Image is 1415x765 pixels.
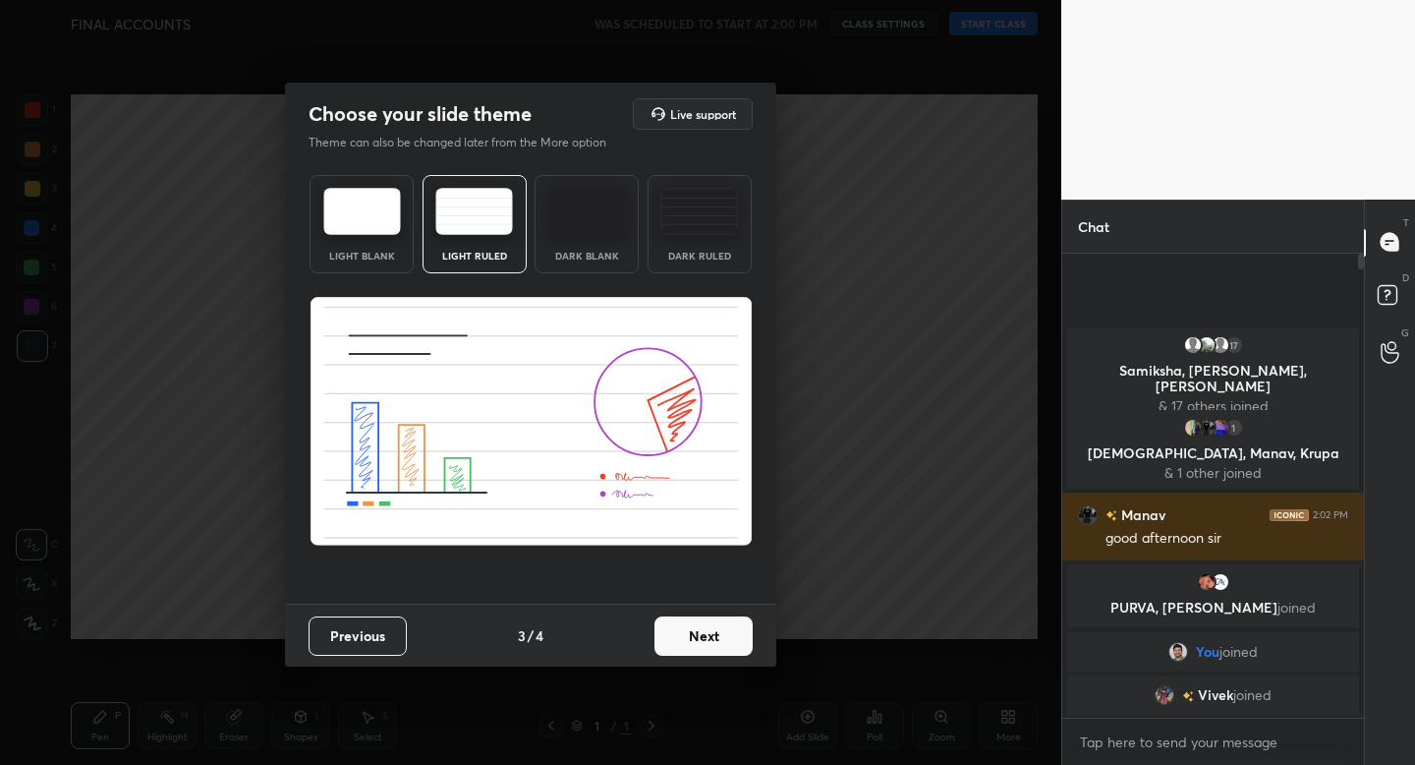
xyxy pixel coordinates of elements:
img: lightTheme.e5ed3b09.svg [323,188,401,235]
div: grid [1062,324,1364,719]
div: good afternoon sir [1105,529,1348,549]
img: no-rating-badge.077c3623.svg [1182,690,1194,701]
img: b63c59914c8d407da4c5dd824ef77da4.jpg [1211,572,1230,592]
span: joined [1277,598,1316,617]
span: joined [1233,687,1272,703]
p: & 17 others joined [1079,398,1347,414]
img: 1ebc9903cf1c44a29e7bc285086513b0.jpg [1168,642,1188,662]
p: & 1 other joined [1079,465,1347,481]
p: Samiksha, [PERSON_NAME], [PERSON_NAME] [1079,363,1347,394]
span: You [1196,644,1219,660]
span: joined [1219,644,1258,660]
p: Theme can also be changed later from the More option [309,134,627,151]
img: 83fb5db4a88a434985c4cc6ea88d96af.jpg [1078,504,1098,524]
img: 31989591884d4aaab70436b58bb1b71f.jpg [1155,685,1174,705]
p: D [1402,270,1409,285]
div: Light Blank [322,251,401,261]
p: Chat [1062,201,1125,253]
img: lightRuledTheme.5fabf969.svg [435,188,513,235]
h4: 4 [536,625,543,646]
p: PURVA, [PERSON_NAME] [1079,600,1347,616]
h4: 3 [518,625,526,646]
p: G [1401,325,1409,340]
button: Previous [309,617,407,656]
img: a372934a5e7c4201b61f60f72c364f82.jpg [1197,335,1217,355]
img: ad4047ff7b414626837a6f128a8734e9.jpg [1211,418,1230,438]
img: iconic-dark.1390631f.png [1270,508,1309,520]
div: 2:02 PM [1313,508,1348,520]
span: Vivek [1198,687,1233,703]
h4: / [528,625,534,646]
img: 83fb5db4a88a434985c4cc6ea88d96af.jpg [1197,418,1217,438]
p: [DEMOGRAPHIC_DATA], Manav, Krupa [1079,445,1347,461]
p: T [1403,215,1409,230]
div: Dark Blank [547,251,626,261]
h6: Manav [1117,504,1165,525]
div: 17 [1224,335,1244,355]
img: default.png [1183,335,1203,355]
img: no-rating-badge.077c3623.svg [1105,510,1117,521]
div: 1 [1224,418,1244,438]
img: lightRuledThemeBanner.591256ff.svg [310,297,753,547]
h5: Live support [670,108,736,120]
img: darkRuledTheme.de295e13.svg [660,188,738,235]
img: default.png [1211,335,1230,355]
img: darkTheme.f0cc69e5.svg [548,188,626,235]
div: Light Ruled [435,251,514,261]
img: 3cff8d2ea62844fe93e184319b5c960a.jpg [1183,418,1203,438]
img: 93674a53cbd54b25ad4945d795c22713.jpg [1197,572,1217,592]
button: Next [654,617,753,656]
h2: Choose your slide theme [309,101,532,127]
div: Dark Ruled [660,251,739,261]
